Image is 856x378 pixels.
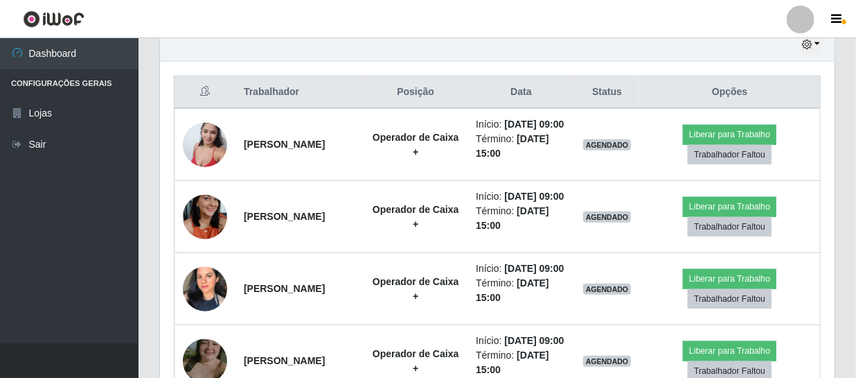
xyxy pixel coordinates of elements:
li: Início: [476,189,567,204]
time: [DATE] 09:00 [504,263,564,274]
button: Liberar para Trabalho [683,125,776,144]
li: Término: [476,276,567,305]
th: Data [467,76,575,109]
th: Status [575,76,640,109]
time: [DATE] 09:00 [504,119,564,130]
button: Liberar para Trabalho [683,197,776,216]
span: AGENDADO [583,139,632,151]
strong: [PERSON_NAME] [244,283,325,294]
button: Liberar para Trabalho [683,341,776,361]
th: Posição [364,76,467,109]
strong: [PERSON_NAME] [244,355,325,366]
time: [DATE] 09:00 [504,191,564,202]
li: Início: [476,117,567,132]
span: AGENDADO [583,212,632,223]
span: AGENDADO [583,356,632,367]
li: Término: [476,132,567,161]
strong: Operador de Caixa + [373,132,459,157]
img: CoreUI Logo [23,10,84,28]
th: Opções [639,76,820,109]
img: 1743531508454.jpeg [183,115,227,174]
li: Término: [476,204,567,233]
strong: Operador de Caixa + [373,276,459,302]
img: 1733585220712.jpeg [183,257,227,320]
li: Início: [476,334,567,348]
li: Término: [476,348,567,377]
time: [DATE] 09:00 [504,335,564,346]
strong: [PERSON_NAME] [244,211,325,222]
li: Início: [476,261,567,276]
span: AGENDADO [583,284,632,295]
strong: Operador de Caixa + [373,348,459,374]
img: 1704159862807.jpeg [183,178,227,257]
strong: Operador de Caixa + [373,204,459,230]
button: Trabalhador Faltou [688,217,772,237]
strong: [PERSON_NAME] [244,139,325,150]
button: Liberar para Trabalho [683,269,776,289]
button: Trabalhador Faltou [688,289,772,309]
button: Trabalhador Faltou [688,145,772,164]
th: Trabalhador [235,76,364,109]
